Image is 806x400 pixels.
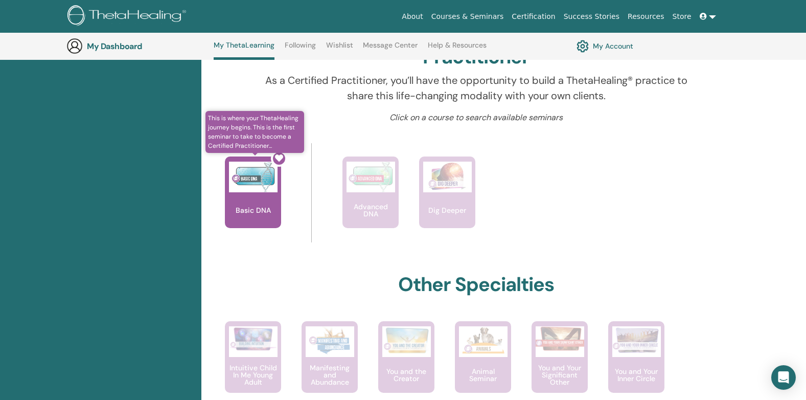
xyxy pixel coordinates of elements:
img: Animal Seminar [459,326,508,357]
img: You and the Creator [382,326,431,354]
a: Resources [624,7,669,26]
p: You and the Creator [378,368,434,382]
a: Help & Resources [428,41,487,57]
img: You and Your Significant Other [536,326,584,351]
img: You and Your Inner Circle [612,326,661,354]
a: My Account [577,37,633,55]
img: Dig Deeper [423,162,472,192]
h2: Practitioner [423,46,529,69]
h3: My Dashboard [87,41,189,51]
img: cog.svg [577,37,589,55]
p: As a Certified Practitioner, you’ll have the opportunity to build a ThetaHealing® practice to sha... [264,73,688,103]
p: You and Your Significant Other [532,364,588,386]
a: Message Center [363,41,418,57]
p: Dig Deeper [424,207,470,214]
span: This is where your ThetaHealing journey begins. This is the first seminar to take to become a Cer... [205,111,304,153]
a: Wishlist [326,41,353,57]
a: Advanced DNA Advanced DNA [342,157,399,249]
a: Success Stories [560,7,624,26]
a: About [398,7,427,26]
img: logo.png [67,5,190,28]
a: My ThetaLearning [214,41,274,60]
p: Animal Seminar [455,368,511,382]
a: Store [669,7,696,26]
a: Certification [508,7,559,26]
p: Advanced DNA [342,203,399,217]
h2: Other Specialties [398,273,554,297]
img: Intuitive Child In Me Young Adult [229,326,278,351]
a: Courses & Seminars [427,7,508,26]
a: Dig Deeper Dig Deeper [419,157,475,249]
p: You and Your Inner Circle [608,368,664,382]
a: This is where your ThetaHealing journey begins. This is the first seminar to take to become a Cer... [225,157,281,249]
img: Advanced DNA [347,162,395,192]
p: Click on a course to search available seminars [264,112,688,124]
img: Manifesting and Abundance [306,326,354,357]
a: Following [285,41,316,57]
div: Open Intercom Messenger [771,365,796,390]
img: generic-user-icon.jpg [66,38,83,54]
p: Manifesting and Abundance [302,364,358,386]
img: Basic DNA [229,162,278,192]
p: Intuitive Child In Me Young Adult [225,364,281,386]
